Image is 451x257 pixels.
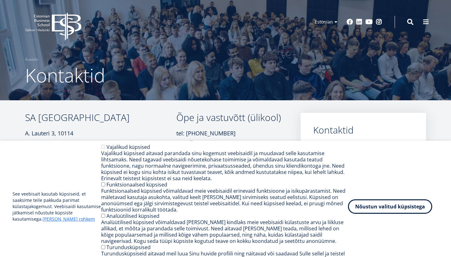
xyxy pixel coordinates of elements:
[365,19,373,25] a: Youtube
[348,199,432,214] button: Nõustun valitud küpsistega
[356,19,362,25] a: Linkedin
[13,191,101,222] p: See veebisait kasutab küpsiseid, et saaksime teile pakkuda parimat külastajakogemust. Veebisaidi ...
[106,244,151,251] label: Turundusküpsised
[347,19,353,25] a: Facebook
[25,56,38,63] a: Avaleht
[25,113,176,122] h3: SA [GEOGRAPHIC_DATA]
[313,125,413,135] a: Kontaktid
[176,128,283,157] p: tel: [PHONE_NUMBER] e-mail:
[25,128,176,157] p: A. Lauteri 3, 10114 [GEOGRAPHIC_DATA], [GEOGRAPHIC_DATA] Reg. kood: 90013934
[25,62,105,88] span: Kontaktid
[43,216,95,222] a: [PERSON_NAME] rohkem
[101,219,348,244] div: Analüütilised küpsised võimaldavad [PERSON_NAME] kindlaks meie veebisaidi külastuste arvu ja liik...
[176,113,283,122] h3: Õpe ja vastuvõtt (ülikool)
[101,188,348,213] div: Funktsionaalsed küpsised võimaldavad meie veebisaidil erinevaid funktsioone ja isikupärastamist. ...
[101,150,348,181] div: Vajalikud küpsised aitavad parandada sinu kogemust veebisaidil ja muudavad selle kasutamise lihts...
[376,19,382,25] a: Instagram
[106,212,159,219] label: Analüütilised küpsised
[106,144,150,150] label: Vajalikud küpsised
[106,181,167,188] label: Funktsionaalsed küpsised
